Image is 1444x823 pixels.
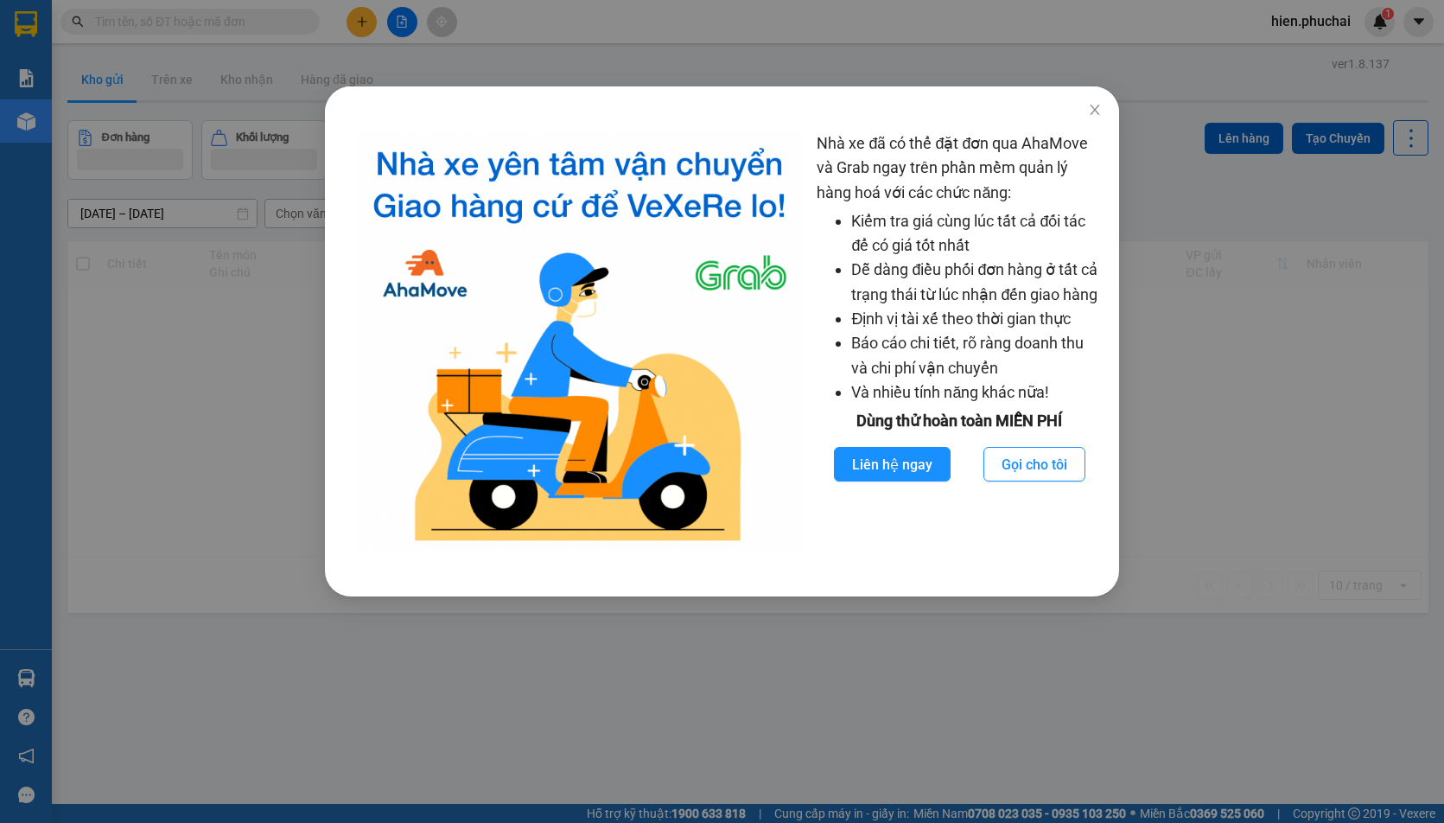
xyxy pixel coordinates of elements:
[852,454,932,475] span: Liên hệ ngay
[851,380,1102,405] li: Và nhiều tính năng khác nữa!
[851,307,1102,331] li: Định vị tài xế theo thời gian thực
[817,131,1102,553] div: Nhà xe đã có thể đặt đơn qua AhaMove và Grab ngay trên phần mềm quản lý hàng hoá với các chức năng:
[851,258,1102,307] li: Dễ dàng điều phối đơn hàng ở tất cả trạng thái từ lúc nhận đến giao hàng
[851,331,1102,380] li: Báo cáo chi tiết, rõ ràng doanh thu và chi phí vận chuyển
[1088,103,1102,117] span: close
[817,409,1102,433] div: Dùng thử hoàn toàn MIỄN PHÍ
[356,131,803,553] img: logo
[834,447,951,482] button: Liên hệ ngay
[1002,454,1067,475] span: Gọi cho tôi
[983,447,1085,482] button: Gọi cho tôi
[1071,86,1119,135] button: Close
[851,209,1102,258] li: Kiểm tra giá cùng lúc tất cả đối tác để có giá tốt nhất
